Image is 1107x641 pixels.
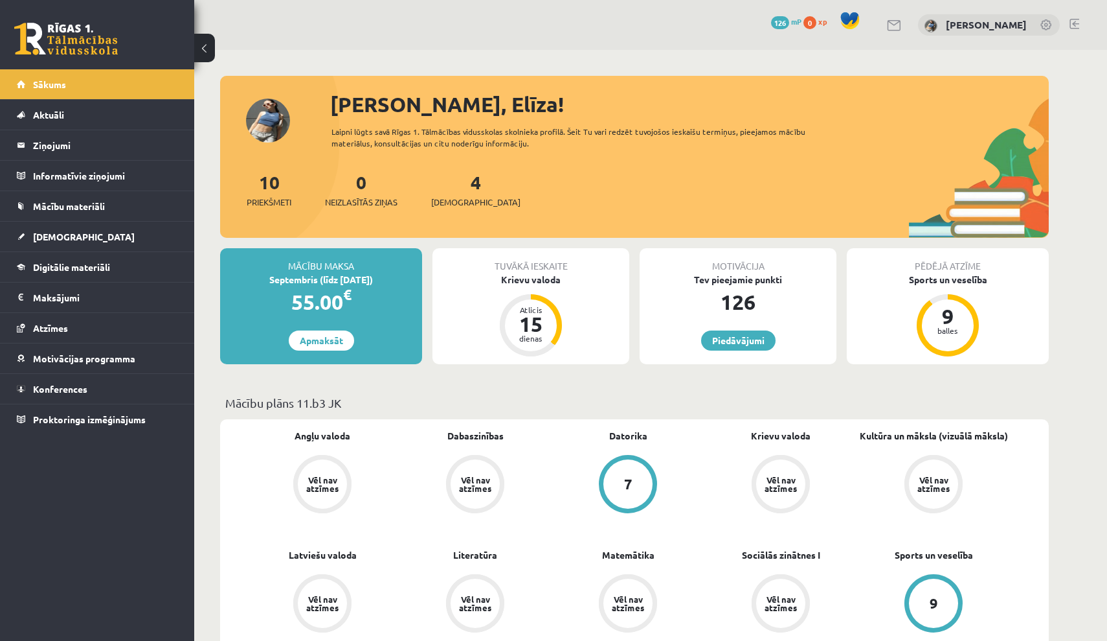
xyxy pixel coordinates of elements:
a: Angļu valoda [295,429,350,443]
span: 126 [771,16,789,29]
a: Literatūra [453,548,497,562]
a: Vēl nav atzīmes [552,574,704,635]
a: Latviešu valoda [289,548,357,562]
a: Proktoringa izmēģinājums [17,404,178,434]
div: 7 [624,477,632,491]
a: 0 xp [803,16,833,27]
a: 9 [857,574,1010,635]
div: Atlicis [511,306,550,314]
a: [PERSON_NAME] [946,18,1027,31]
a: Matemātika [602,548,654,562]
img: Elīza Zariņa [924,19,937,32]
span: 0 [803,16,816,29]
a: Krievu valoda [751,429,811,443]
div: 15 [511,314,550,334]
a: Vēl nav atzīmes [246,574,399,635]
legend: Maksājumi [33,283,178,312]
span: xp [818,16,827,27]
a: Piedāvājumi [701,331,776,351]
a: Sākums [17,69,178,99]
a: Digitālie materiāli [17,252,178,282]
a: Vēl nav atzīmes [399,574,552,635]
p: Mācību plāns 11.b3 JK [225,394,1044,412]
legend: Ziņojumi [33,130,178,160]
span: [DEMOGRAPHIC_DATA] [33,231,135,242]
a: Dabaszinības [447,429,504,443]
span: Proktoringa izmēģinājums [33,414,146,425]
a: Mācību materiāli [17,191,178,221]
span: Digitālie materiāli [33,261,110,273]
a: 126 mP [771,16,801,27]
div: 9 [928,306,967,327]
div: Vēl nav atzīmes [457,595,493,612]
a: Sports un veselība 9 balles [847,273,1049,358]
a: Informatīvie ziņojumi [17,161,178,191]
div: dienas [511,334,550,342]
a: 7 [552,455,704,516]
a: Kultūra un māksla (vizuālā māksla) [860,429,1008,443]
a: Atzīmes [17,313,178,343]
div: Mācību maksa [220,248,422,273]
div: Vēl nav atzīmes [915,476,952,493]
a: Datorika [609,429,647,443]
a: Vēl nav atzīmes [857,455,1010,516]
a: Vēl nav atzīmes [246,455,399,516]
span: Mācību materiāli [33,200,105,212]
a: Konferences [17,374,178,404]
span: € [343,285,352,304]
span: Aktuāli [33,109,64,121]
div: Vēl nav atzīmes [763,595,799,612]
div: Krievu valoda [432,273,629,286]
a: 4[DEMOGRAPHIC_DATA] [431,170,520,209]
a: Aktuāli [17,100,178,130]
div: Pēdējā atzīme [847,248,1049,273]
span: Priekšmeti [247,196,291,209]
span: Sākums [33,78,66,90]
legend: Informatīvie ziņojumi [33,161,178,191]
div: Sports un veselība [847,273,1049,286]
a: [DEMOGRAPHIC_DATA] [17,222,178,251]
div: 55.00 [220,286,422,318]
div: Septembris (līdz [DATE]) [220,273,422,286]
div: Vēl nav atzīmes [304,595,341,612]
a: Maksājumi [17,283,178,312]
a: Vēl nav atzīmes [704,455,857,516]
span: Neizlasītās ziņas [325,196,397,209]
span: Atzīmes [33,322,68,334]
a: 0Neizlasītās ziņas [325,170,397,209]
div: Tuvākā ieskaite [432,248,629,273]
a: Sports un veselība [895,548,973,562]
div: Motivācija [640,248,836,273]
div: Vēl nav atzīmes [763,476,799,493]
a: Sociālās zinātnes I [742,548,820,562]
a: Krievu valoda Atlicis 15 dienas [432,273,629,358]
a: Vēl nav atzīmes [399,455,552,516]
span: [DEMOGRAPHIC_DATA] [431,196,520,209]
a: Apmaksāt [289,331,354,351]
a: Vēl nav atzīmes [704,574,857,635]
div: 9 [930,596,938,611]
span: Motivācijas programma [33,353,135,364]
a: Rīgas 1. Tālmācības vidusskola [14,23,118,55]
div: Laipni lūgts savā Rīgas 1. Tālmācības vidusskolas skolnieka profilā. Šeit Tu vari redzēt tuvojošo... [331,126,829,149]
div: Tev pieejamie punkti [640,273,836,286]
span: Konferences [33,383,87,395]
div: [PERSON_NAME], Elīza! [330,89,1049,120]
a: Ziņojumi [17,130,178,160]
div: 126 [640,286,836,318]
div: Vēl nav atzīmes [610,595,646,612]
div: Vēl nav atzīmes [457,476,493,493]
span: mP [791,16,801,27]
div: balles [928,327,967,334]
div: Vēl nav atzīmes [304,476,341,493]
a: Motivācijas programma [17,344,178,373]
a: 10Priekšmeti [247,170,291,209]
